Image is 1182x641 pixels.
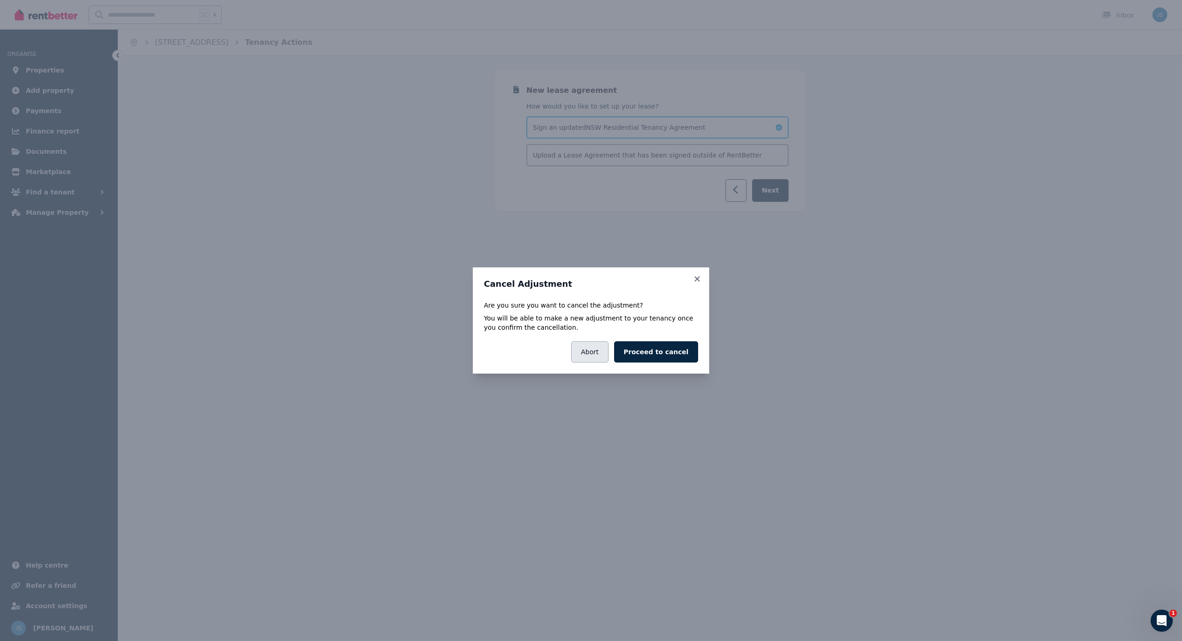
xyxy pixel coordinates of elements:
[1170,610,1177,617] span: 1
[484,314,698,332] p: You will be able to make a new adjustment to your tenancy once you confirm the cancellation.
[614,341,698,363] button: Proceed to cancel
[484,301,698,310] p: Are you sure you want to cancel the adjustment?
[1151,610,1173,632] iframe: Intercom live chat
[484,278,698,290] h3: Cancel Adjustment
[571,341,608,363] button: Abort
